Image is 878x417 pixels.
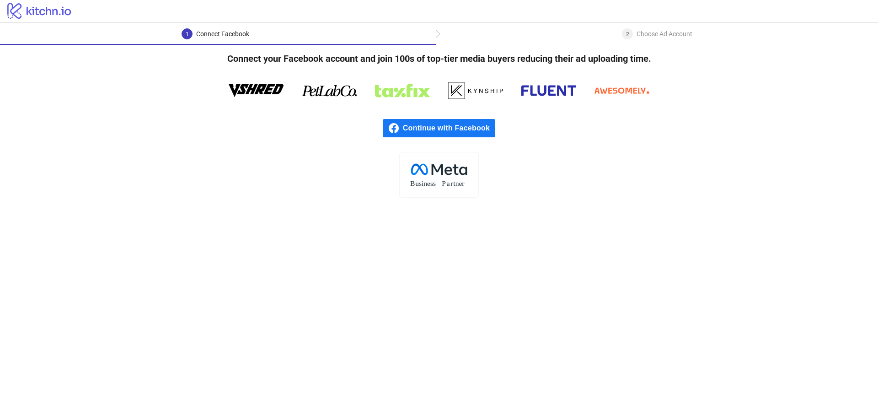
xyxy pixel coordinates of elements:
[626,31,629,38] span: 2
[637,28,692,39] div: Choose Ad Account
[403,119,495,137] span: Continue with Facebook
[186,31,189,38] span: 1
[442,179,446,187] tspan: P
[453,179,465,187] tspan: tner
[410,179,415,187] tspan: B
[213,45,666,72] h4: Connect your Facebook account and join 100s of top-tier media buyers reducing their ad uploading ...
[415,179,436,187] tspan: usiness
[450,179,453,187] tspan: r
[383,119,495,137] a: Continue with Facebook
[196,28,249,39] div: Connect Facebook
[447,179,450,187] tspan: a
